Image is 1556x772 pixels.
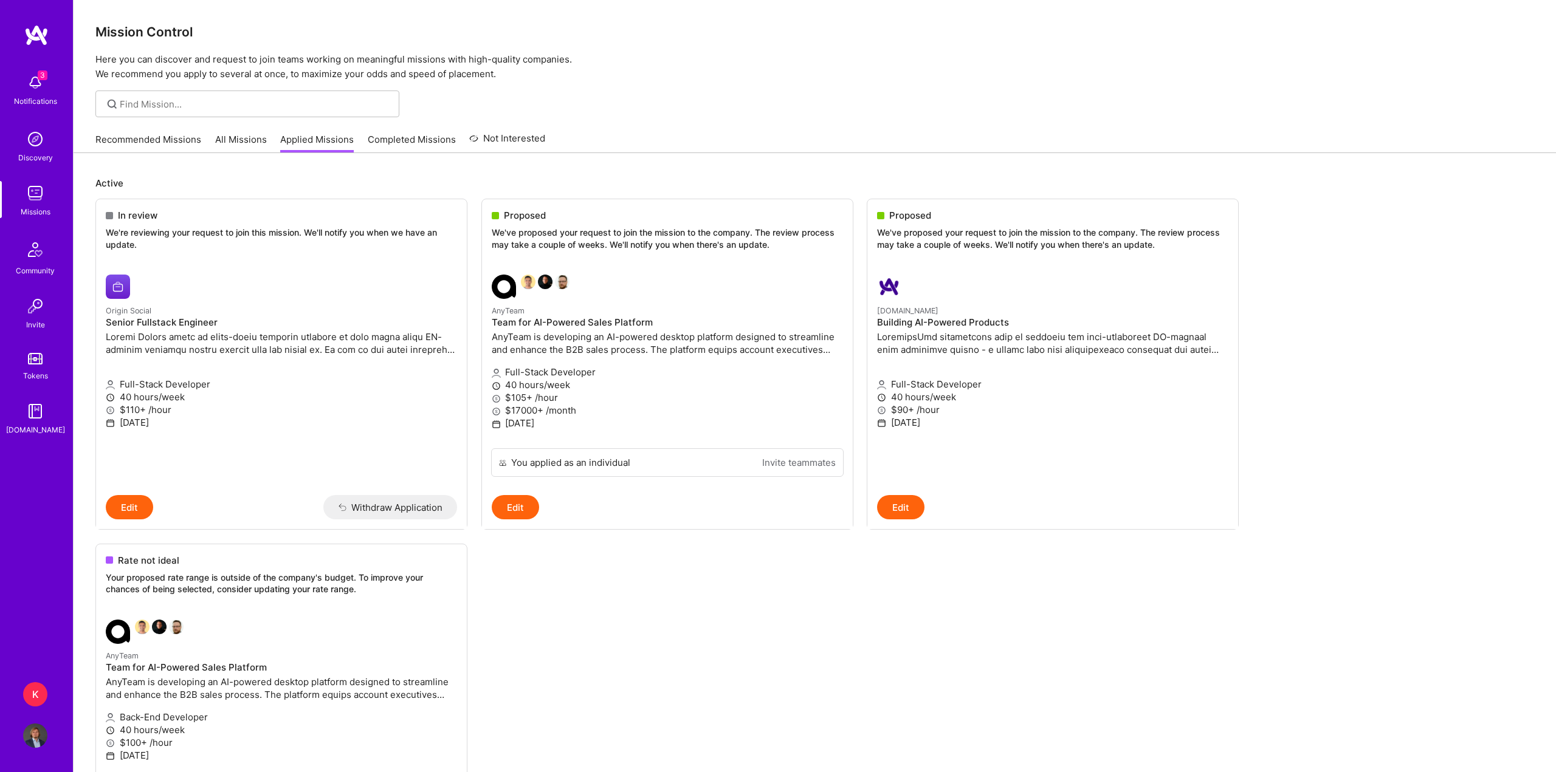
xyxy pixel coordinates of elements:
[492,394,501,403] i: icon MoneyGray
[492,369,501,378] i: icon Applicant
[106,675,457,701] p: AnyTeam is developing an AI-powered desktop platform designed to streamline and enhance the B2B s...
[118,209,157,222] span: In review
[877,416,1228,429] p: [DATE]
[23,723,47,748] img: User Avatar
[762,456,836,469] a: Invite teammates
[877,406,886,415] i: icon MoneyGray
[106,406,115,415] i: icon MoneyGray
[106,751,115,760] i: icon Calendar
[482,265,853,448] a: AnyTeam company logoSouvik BasuJames TouheyGrzegorz WróblewskiAnyTeamTeam for AI-Powered Sales Pl...
[23,369,48,382] div: Tokens
[492,366,843,378] p: Full-Stack Developer
[20,723,50,748] a: User Avatar
[106,275,130,299] img: Origin Social company logo
[95,133,201,153] a: Recommended Missions
[20,682,50,706] a: K
[18,151,53,164] div: Discovery
[492,330,843,356] p: AnyTeam is developing an AI-powered desktop platform designed to streamline and enhance the B2B s...
[877,380,886,389] i: icon Applicant
[492,417,843,429] p: [DATE]
[26,318,45,331] div: Invite
[106,227,457,250] p: We're reviewing your request to join this mission. We'll notify you when we have an update.
[504,209,546,222] span: Proposed
[152,620,167,634] img: James Touhey
[106,726,115,735] i: icon Clock
[492,495,539,519] button: Edit
[106,403,457,416] p: $110+ /hour
[889,209,931,222] span: Proposed
[24,24,49,46] img: logo
[106,317,457,328] h4: Senior Fullstack Engineer
[877,275,901,299] img: A.Team company logo
[280,133,354,153] a: Applied Missions
[538,275,553,289] img: James Touhey
[169,620,184,634] img: Grzegorz Wróblewski
[106,572,457,595] p: Your proposed rate range is outside of the company's budget. To improve your chances of being sel...
[492,227,843,250] p: We've proposed your request to join the mission to the company. The review process may take a cou...
[877,227,1228,250] p: We've proposed your request to join the mission to the company. The review process may take a cou...
[368,133,456,153] a: Completed Missions
[877,393,886,402] i: icon Clock
[106,393,115,402] i: icon Clock
[118,554,179,567] span: Rate not ideal
[23,181,47,205] img: teamwork
[21,205,50,218] div: Missions
[877,378,1228,391] p: Full-Stack Developer
[215,133,267,153] a: All Missions
[95,24,1534,39] h3: Mission Control
[106,416,457,429] p: [DATE]
[96,265,467,495] a: Origin Social company logoOrigin SocialSenior Fullstack EngineerLoremi Dolors ametc ad elits-doei...
[28,353,43,364] img: tokens
[492,420,501,429] i: icon Calendar
[492,391,843,404] p: $105+ /hour
[106,620,130,644] img: AnyTeam company logo
[492,381,501,391] i: icon Clock
[106,418,115,428] i: icon Calendar
[106,391,457,403] p: 40 hours/week
[120,98,390,111] input: Find Mission...
[877,495,924,519] button: Edit
[521,275,535,289] img: Souvik Basu
[106,330,457,356] p: Loremi Dolors ametc ad elits-doeiu temporin utlabore et dolo magna aliqu EN-adminim veniamqu nost...
[106,711,457,723] p: Back-End Developer
[877,418,886,428] i: icon Calendar
[492,407,501,416] i: icon MoneyGray
[469,131,545,153] a: Not Interested
[6,423,65,436] div: [DOMAIN_NAME]
[21,235,50,264] img: Community
[877,391,1228,403] p: 40 hours/week
[106,306,151,315] small: Origin Social
[135,620,150,634] img: Souvik Basu
[106,723,457,736] p: 40 hours/week
[555,275,570,289] img: Grzegorz Wróblewski
[492,275,516,299] img: AnyTeam company logo
[106,739,115,748] i: icon MoneyGray
[95,177,1534,190] p: Active
[877,317,1228,328] h4: Building AI-Powered Products
[23,399,47,423] img: guide book
[95,52,1534,81] p: Here you can discover and request to join teams working on meaningful missions with high-quality ...
[867,265,1238,495] a: A.Team company logo[DOMAIN_NAME]Building AI-Powered ProductsLoremipsUmd sitametcons adip el seddo...
[106,380,115,389] i: icon Applicant
[492,378,843,391] p: 40 hours/week
[105,97,119,111] i: icon SearchGrey
[106,378,457,391] p: Full-Stack Developer
[106,495,153,519] button: Edit
[16,264,55,277] div: Community
[106,713,115,722] i: icon Applicant
[23,127,47,151] img: discovery
[106,651,139,660] small: AnyTeam
[106,662,457,673] h4: Team for AI-Powered Sales Platform
[323,495,458,519] button: Withdraw Application
[106,749,457,762] p: [DATE]
[492,404,843,417] p: $17000+ /month
[106,736,457,749] p: $100+ /hour
[23,682,47,706] div: K
[877,306,938,315] small: [DOMAIN_NAME]
[23,294,47,318] img: Invite
[492,317,843,328] h4: Team for AI-Powered Sales Platform
[877,403,1228,416] p: $90+ /hour
[511,456,630,469] div: You applied as an individual
[877,330,1228,356] p: LoremipsUmd sitametcons adip el seddoeiu tem inci-utlaboreet DO-magnaal enim adminimve quisno - e...
[492,306,525,315] small: AnyTeam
